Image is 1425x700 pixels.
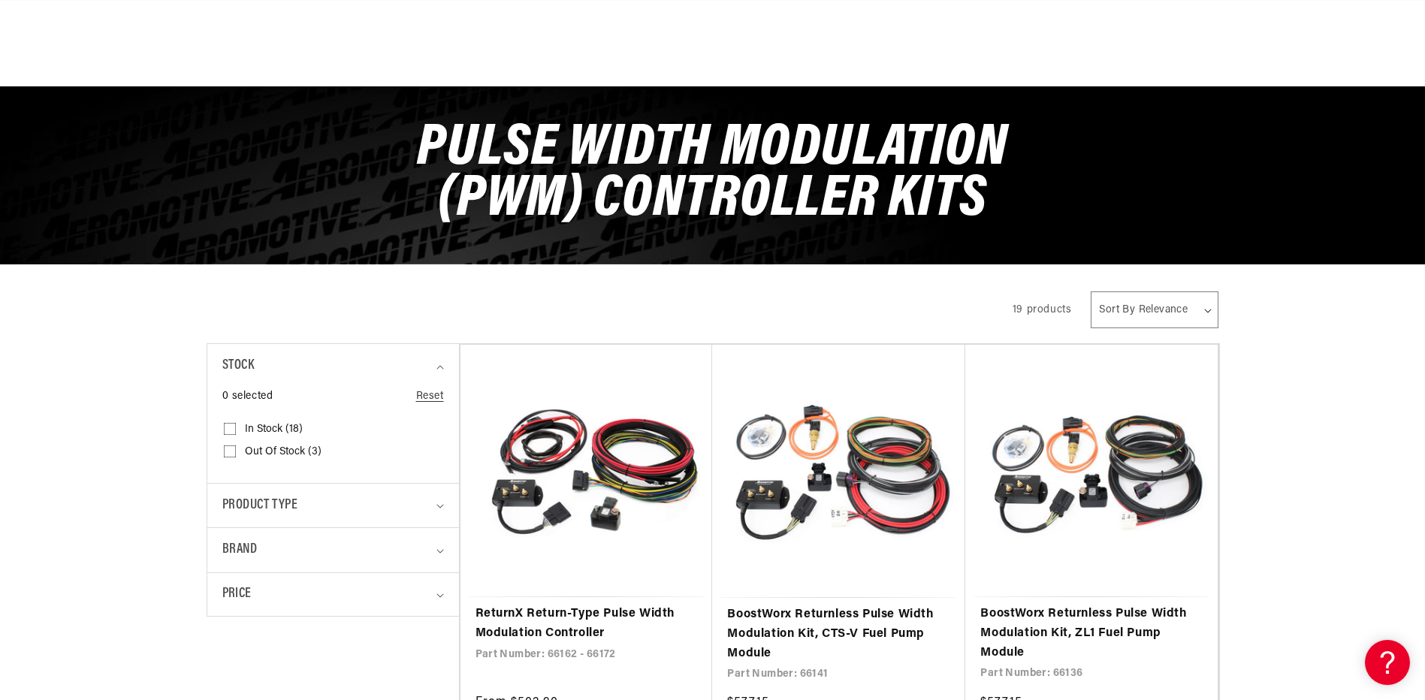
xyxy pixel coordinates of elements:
span: In stock (18) [245,423,303,436]
summary: Price [222,573,444,616]
a: BoostWorx Returnless Pulse Width Modulation Kit, CTS-V Fuel Pump Module [727,605,950,663]
summary: Brand (0 selected) [222,528,444,572]
span: 0 selected [222,388,273,405]
summary: Stock (0 selected) [222,344,444,388]
span: Stock [222,355,255,377]
summary: Product type (0 selected) [222,484,444,528]
span: Price [222,584,252,605]
span: Pulse Width Modulation (PWM) Controller Kits [417,119,1008,230]
a: Reset [416,388,444,405]
a: BoostWorx Returnless Pulse Width Modulation Kit, ZL1 Fuel Pump Module [980,605,1203,662]
span: 19 products [1013,304,1072,315]
span: Product type [222,495,298,517]
span: Out of stock (3) [245,445,322,459]
span: Brand [222,539,258,561]
a: ReturnX Return-Type Pulse Width Modulation Controller [476,605,698,643]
